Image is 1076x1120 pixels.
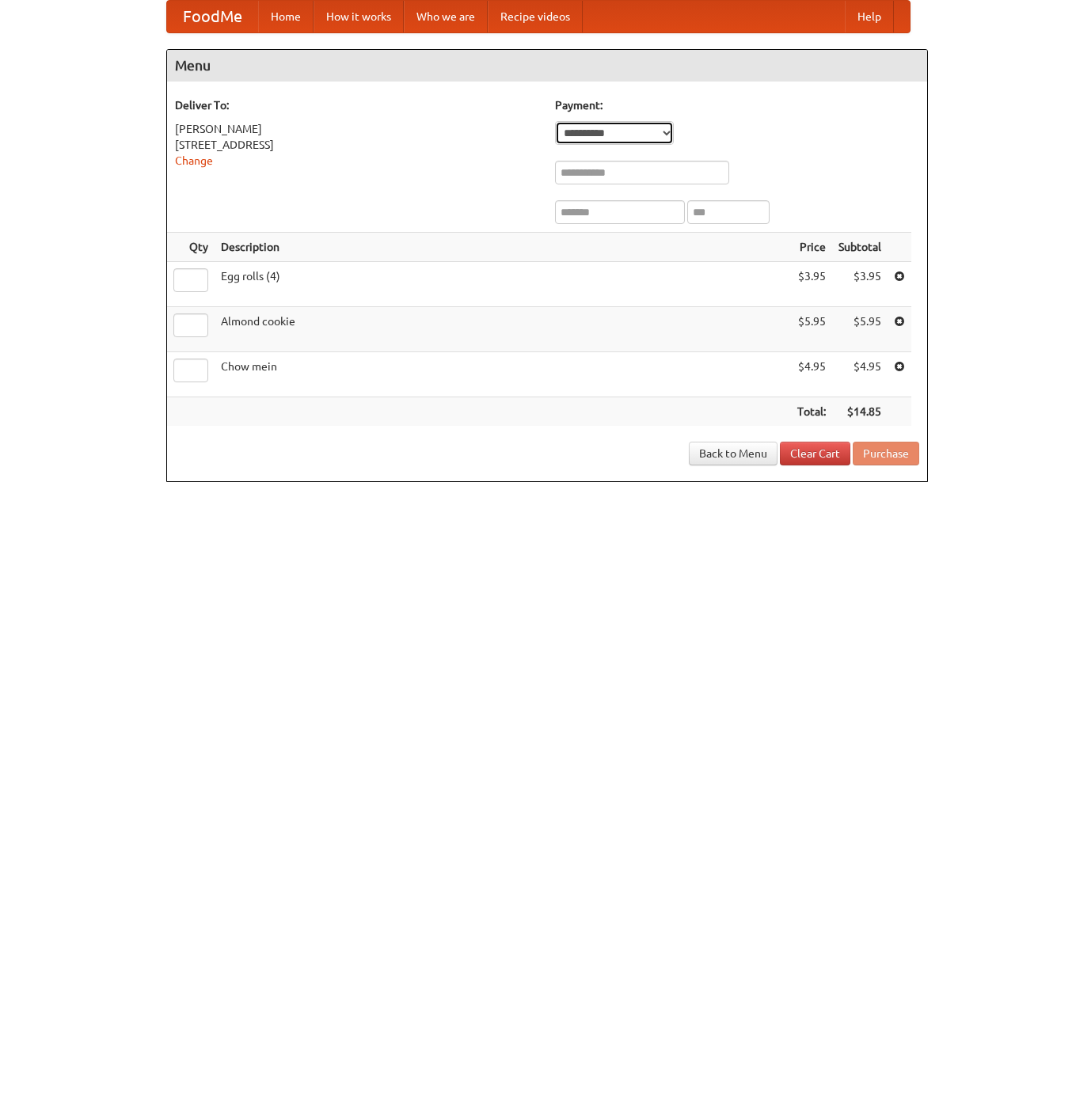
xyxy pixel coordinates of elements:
a: Recipe videos [488,1,583,32]
a: Change [175,154,213,167]
div: [STREET_ADDRESS] [175,137,539,153]
a: Home [258,1,314,32]
h4: Menu [167,50,927,82]
td: Chow mein [215,352,791,397]
th: $14.85 [832,397,888,427]
a: Clear Cart [780,442,850,465]
td: $3.95 [832,262,888,307]
h5: Payment: [555,97,919,113]
td: $5.95 [832,307,888,352]
a: Who we are [404,1,488,32]
th: Description [215,233,791,262]
a: Help [845,1,894,32]
a: Back to Menu [689,442,778,465]
div: [PERSON_NAME] [175,121,539,137]
button: Purchase [853,442,919,465]
a: How it works [314,1,404,32]
td: $4.95 [791,352,832,397]
td: $5.95 [791,307,832,352]
td: Egg rolls (4) [215,262,791,307]
td: $3.95 [791,262,832,307]
td: Almond cookie [215,307,791,352]
td: $4.95 [832,352,888,397]
h5: Deliver To: [175,97,539,113]
th: Qty [167,233,215,262]
th: Total: [791,397,832,427]
th: Price [791,233,832,262]
th: Subtotal [832,233,888,262]
a: FoodMe [167,1,258,32]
